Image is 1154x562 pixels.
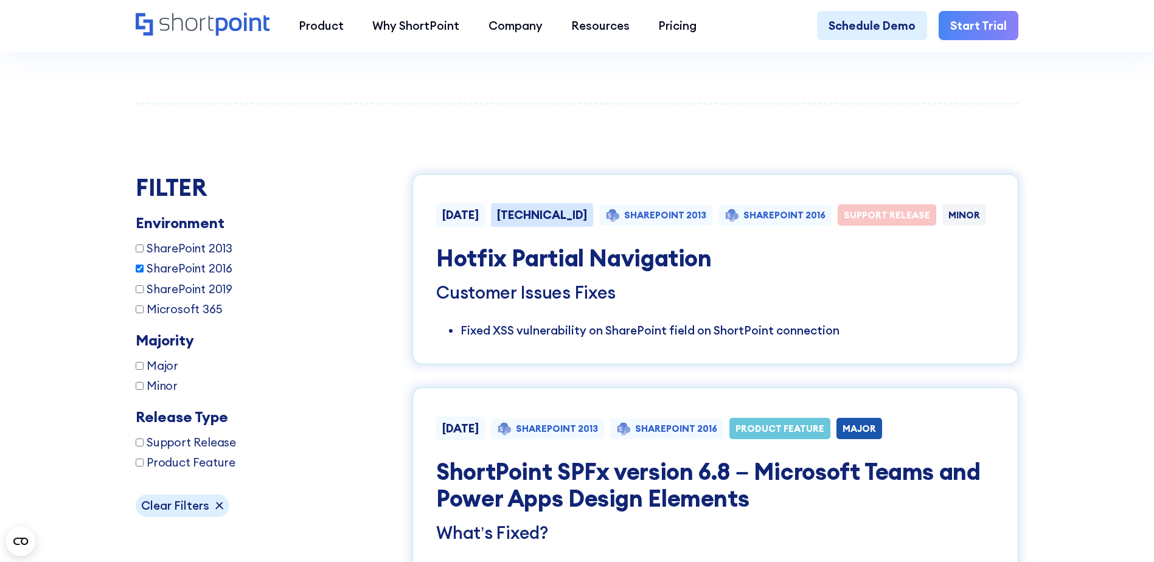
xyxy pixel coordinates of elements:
div: [DATE] [442,423,479,434]
a: Company [474,11,557,40]
h3: Majority [136,330,366,352]
img: SharePoint icon [497,421,512,436]
div: [DATE] [442,209,479,221]
input: SharePoint 2013 [136,245,144,252]
span: Product Feature [147,454,235,471]
input: Major [136,362,144,370]
a: Start Trial [939,11,1018,40]
div: Resources [571,17,630,34]
h3: Release Type [136,406,366,428]
p: SHAREPOINT 2013 [624,209,706,221]
div: Product [299,17,344,34]
a: Schedule Demo [817,11,927,40]
a: Product [284,11,358,40]
h3: Environment [136,212,366,234]
span: Microsoft 365 [147,300,222,317]
button: Open CMP widget [6,527,35,556]
input: Product Feature [136,459,144,467]
li: Fixed XSS vulnerability on SharePoint field on ShortPoint connection [461,321,995,341]
input: Support Release [136,439,144,446]
input: SharePoint 2016 [136,265,144,272]
img: SharePoint icon [605,208,620,223]
h5: Customer Issues Fixes [436,283,995,303]
input: Microsoft 365 [136,305,144,313]
input: SharePoint 2019 [136,285,144,293]
div: Pricing [658,17,697,34]
div: [TECHNICAL_ID] [497,209,587,221]
p: Clear Filters [141,500,209,512]
div: SUPPORT RELEASE [844,210,930,220]
h4: ShortPoint SPFx version 6.8 – Microsoft Teams and Power Apps Design Elements [436,458,995,512]
a: Home [136,13,270,38]
div: MAJOR [843,424,876,433]
span: Minor [147,377,178,394]
h4: Hotfix Partial Navigation [436,245,995,271]
input: Minor [136,382,144,390]
span: SharePoint 2013 [147,240,232,257]
h5: What’s Fixed? [436,523,995,543]
span: Support Release [147,434,236,451]
div: Why ShortPoint [372,17,459,34]
img: SharePoint icon [725,208,739,223]
span: SharePoint 2016 [147,260,232,277]
h3: FILTER [136,174,366,201]
div: PRODUCT FEATURE [735,424,824,433]
span: SharePoint 2019 [147,280,232,297]
span: Major [147,357,178,374]
p: SHAREPOINT 2016 [743,209,826,221]
a: Pricing [644,11,711,40]
div: MINOR [948,210,980,220]
a: Resources [557,11,644,40]
iframe: Chat Widget [1093,504,1154,562]
img: SharePoint icon [616,421,631,436]
p: SHAREPOINT 2013 [516,422,598,434]
form: Filters Form [136,212,366,518]
a: Why ShortPoint [358,11,474,40]
p: SHAREPOINT 2016 [635,422,717,434]
div: Company [488,17,543,34]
